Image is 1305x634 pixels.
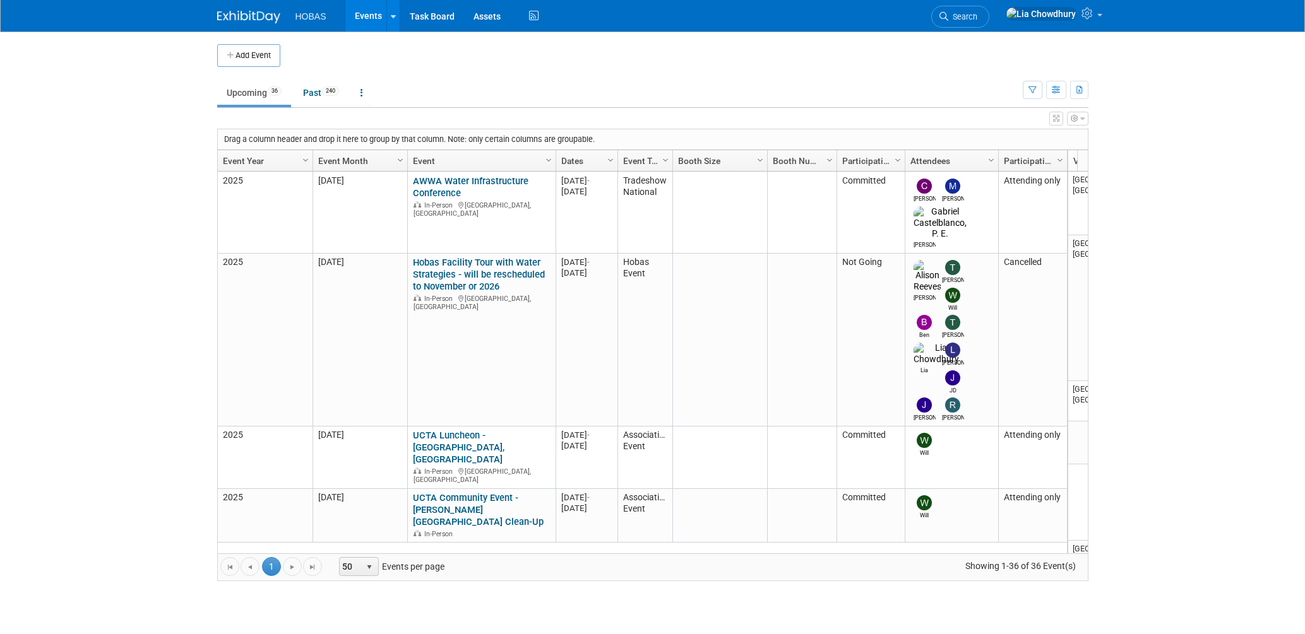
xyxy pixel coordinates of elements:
div: [GEOGRAPHIC_DATA], [GEOGRAPHIC_DATA] [413,293,550,312]
a: Booth Number [773,150,828,172]
a: Column Settings [604,150,617,169]
td: Association Event [617,489,672,543]
span: Column Settings [544,155,554,165]
div: [DATE] [561,492,612,503]
span: Column Settings [825,155,835,165]
div: [GEOGRAPHIC_DATA], [GEOGRAPHIC_DATA] [413,199,550,218]
td: 2025 [218,543,313,619]
img: Will Stafford [945,288,960,303]
span: - [587,257,590,267]
span: 240 [322,86,339,96]
a: Event Type (Tradeshow National, Regional, State, Sponsorship, Assoc Event) [623,150,664,172]
a: Go to the first page [220,557,239,576]
img: In-Person Event [414,530,421,536]
td: 2025 [218,254,313,426]
img: ExhibitDay [217,11,280,23]
img: Tracy DeJarnett [945,260,960,275]
a: Column Settings [823,150,837,169]
a: Dates [561,150,609,172]
a: Go to the next page [283,557,302,576]
span: 50 [340,558,361,575]
div: Drag a column header and drop it here to group by that column. Note: only certain columns are gro... [218,129,1088,150]
a: Upcoming36 [217,81,291,105]
div: Ted Woolsey [942,330,964,339]
div: Will Stafford [914,510,936,520]
img: Ben Hunter [917,315,932,330]
span: HOBAS [295,11,326,21]
td: [GEOGRAPHIC_DATA], [GEOGRAPHIC_DATA] [1068,381,1125,421]
td: Hobas Event [617,254,672,426]
a: UCTA Community Event - [PERSON_NAME][GEOGRAPHIC_DATA] Clean-Up [413,492,544,527]
a: Column Settings [1053,150,1067,169]
td: Tradeshow National [617,172,672,253]
div: [DATE] [561,267,612,278]
div: [DATE] [561,430,612,440]
div: [DATE] [561,186,612,197]
div: Gabriel Castelblanco, P. E. [914,240,936,249]
span: Go to the next page [287,562,297,572]
a: Column Settings [984,150,998,169]
a: Venue Location [1073,150,1117,172]
td: Committed [837,172,905,253]
button: Add Event [217,44,280,67]
td: 2025 [218,489,313,543]
div: Tracy DeJarnett [942,275,964,285]
td: Committed [837,543,905,619]
a: Column Settings [299,150,313,169]
span: In-Person [424,201,456,209]
div: Lindsey Thiele [942,358,964,367]
span: 36 [268,86,282,96]
span: In-Person [424,295,456,303]
a: AWWA Water Infrastructure Conference [413,175,528,199]
div: [DATE] [561,503,612,514]
a: Booth Size [678,150,759,172]
img: Mike Bussio [945,179,960,194]
div: JD Demore [942,385,964,395]
a: Column Settings [753,150,767,169]
a: Search [931,6,989,28]
td: [DATE] [313,172,407,253]
img: Alison Reeves [914,260,941,293]
img: Lia Chowdhury [914,343,959,365]
td: [DATE] [313,489,407,543]
div: Jeffrey LeBlanc [914,413,936,422]
a: Past240 [294,81,349,105]
a: Hobas Facility Tour with Water Strategies - will be rescheduled to November or 2026 [413,257,545,292]
div: [DATE] [561,440,612,451]
a: Event Month [318,150,399,172]
td: Attending only [998,489,1067,543]
span: In-Person [424,530,456,538]
a: Go to the last page [303,557,322,576]
span: Column Settings [1055,155,1065,165]
div: Alison Reeves [914,293,936,302]
span: Showing 1-36 of 36 Event(s) [953,557,1087,575]
img: Rene Garcia [945,397,960,413]
div: Will Stafford [942,303,964,312]
td: [DATE] [313,543,407,619]
a: Attendees [910,150,990,172]
a: Column Settings [542,150,556,169]
div: [DATE] [561,257,612,267]
span: Column Settings [605,155,616,165]
td: Attending only [998,426,1067,489]
img: In-Person Event [414,467,421,474]
span: Go to the previous page [245,562,255,572]
img: Ted Woolsey [945,315,960,330]
img: JD Demore [945,370,960,385]
td: [DATE] [313,254,407,426]
div: Mike Bussio [942,194,964,203]
img: Christopher Shirazy [917,179,932,194]
span: In-Person [424,467,456,476]
a: Event [413,150,547,172]
img: In-Person Event [414,295,421,301]
img: Jeffrey LeBlanc [917,397,932,413]
div: Lia Chowdhury [914,365,936,375]
div: Rene Garcia [942,413,964,422]
td: 2025 [218,172,313,253]
td: Cancelled [998,254,1067,426]
span: Column Settings [755,155,765,165]
span: - [587,493,590,502]
td: Exhibiting - Sales Managed - Minimal Marketing Involvement [998,543,1067,619]
a: Participation [842,150,897,172]
td: [GEOGRAPHIC_DATA], [GEOGRAPHIC_DATA] [1068,172,1125,235]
